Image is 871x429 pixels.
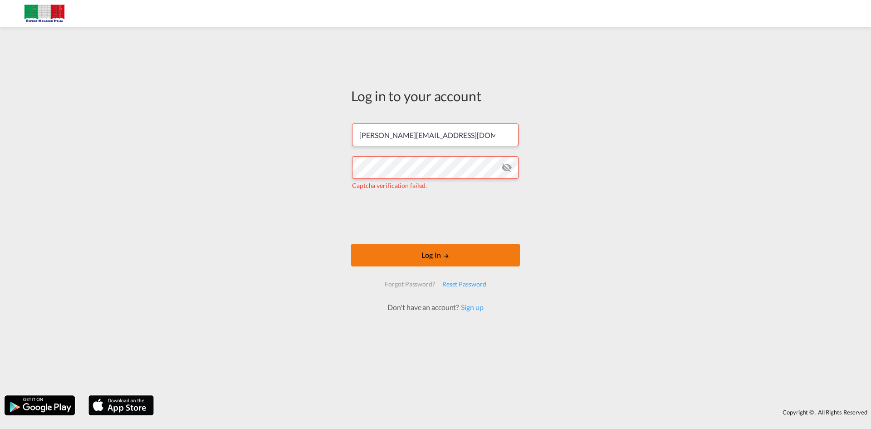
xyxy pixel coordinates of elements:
[439,276,490,292] div: Reset Password
[351,86,520,105] div: Log in to your account
[351,244,520,266] button: LOGIN
[381,276,438,292] div: Forgot Password?
[352,182,427,189] span: Captcha verification failed.
[158,404,871,420] div: Copyright © . All Rights Reserved
[377,302,493,312] div: Don't have an account?
[501,162,512,173] md-icon: icon-eye-off
[4,394,76,416] img: google.png
[352,123,519,146] input: Enter email/phone number
[88,394,155,416] img: apple.png
[367,199,504,235] iframe: reCAPTCHA
[14,4,75,24] img: 51022700b14f11efa3148557e262d94e.jpg
[459,303,483,311] a: Sign up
